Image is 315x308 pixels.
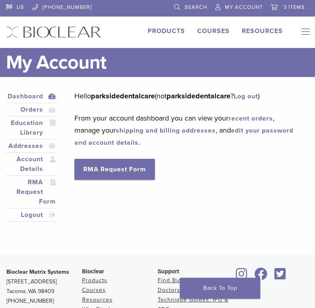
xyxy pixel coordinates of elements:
a: Logout [8,210,56,220]
a: shipping and billing addresses [116,127,216,135]
h1: My Account [6,48,309,77]
a: Education Library [8,118,56,137]
span: Search [185,4,207,10]
p: From your account dashboard you can view your , manage your , and . [74,112,297,148]
a: Addresses [8,141,56,151]
a: RMA Request Form [8,177,56,206]
a: Orders [8,105,56,114]
p: Hello (not ? ) [74,90,297,102]
p: [STREET_ADDRESS] Tacoma, WA 98409 [PHONE_NUMBER] [6,267,82,306]
nav: Primary Navigation [295,26,309,38]
a: Log out [234,92,258,100]
a: recent orders [229,114,273,123]
a: Bioclear [233,273,250,281]
span: 3 items [284,4,305,10]
strong: Bioclear Matrix Systems [6,268,69,275]
span: Bioclear [82,268,104,275]
span: My Account [225,4,263,10]
img: Bioclear [6,26,101,38]
a: Courses [197,27,230,35]
a: Account Details [8,154,56,174]
a: Resources [82,296,113,303]
a: Resources [242,27,283,35]
strong: parksidedentalcare [91,92,155,100]
a: Products [82,277,107,284]
a: Find Bioclear Trained Doctors [158,277,219,293]
a: Products [148,27,185,35]
a: Dashboard [8,92,56,101]
a: Bioclear [251,273,270,281]
strong: parksidedentalcare [167,92,231,100]
span: Support [158,268,179,275]
a: Bioclear [272,273,289,281]
a: Back To Top [180,278,260,299]
a: Courses [82,287,106,293]
a: RMA Request Form [74,159,155,180]
nav: Account pages [6,90,58,231]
